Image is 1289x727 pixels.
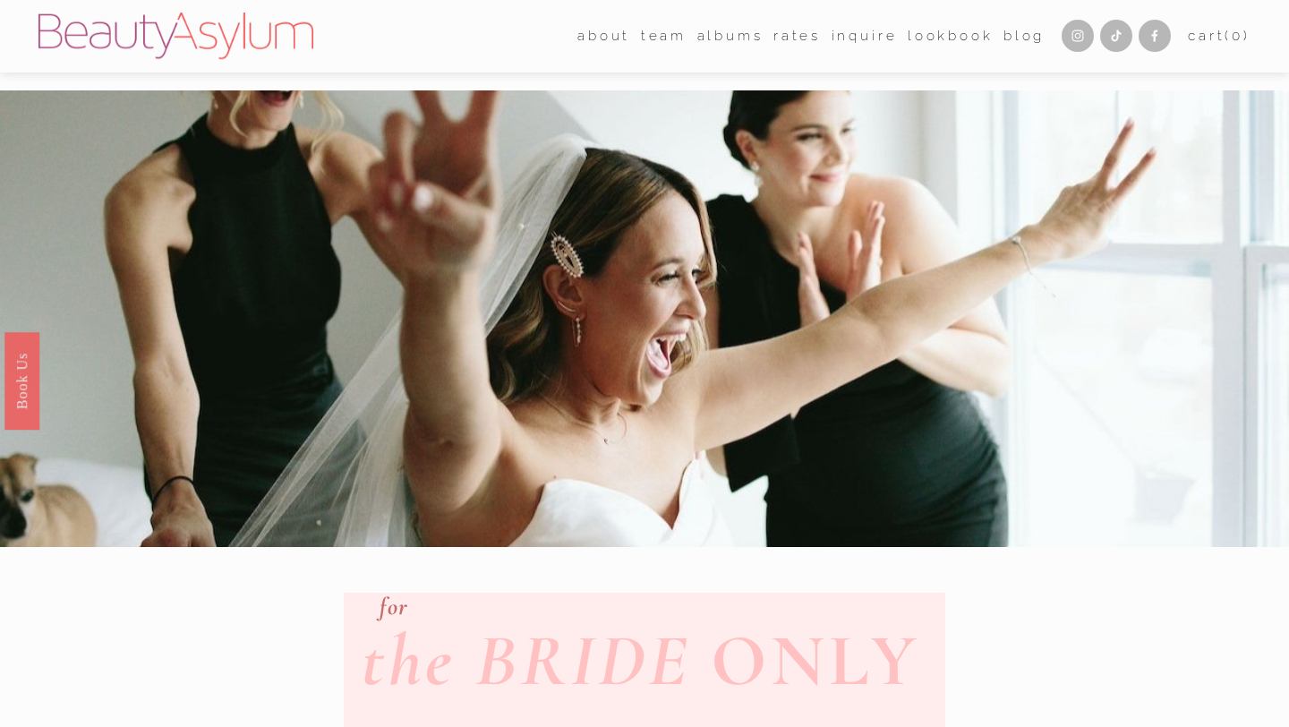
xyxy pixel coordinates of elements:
[641,24,687,48] span: team
[380,592,408,621] em: for
[1225,28,1250,44] span: ( )
[773,22,821,50] a: Rates
[1232,28,1243,44] span: 0
[641,22,687,50] a: folder dropdown
[577,22,630,50] a: folder dropdown
[711,616,919,705] strong: ONLY
[362,616,690,705] em: the BRIDE
[38,13,313,59] img: Beauty Asylum | Bridal Hair &amp; Makeup Charlotte &amp; Atlanta
[1062,20,1094,52] a: Instagram
[4,332,39,430] a: Book Us
[577,24,630,48] span: about
[1003,22,1045,50] a: Blog
[832,22,898,50] a: Inquire
[697,22,764,50] a: albums
[1100,20,1132,52] a: TikTok
[908,22,994,50] a: Lookbook
[1139,20,1171,52] a: Facebook
[1188,24,1251,48] a: 0 items in cart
